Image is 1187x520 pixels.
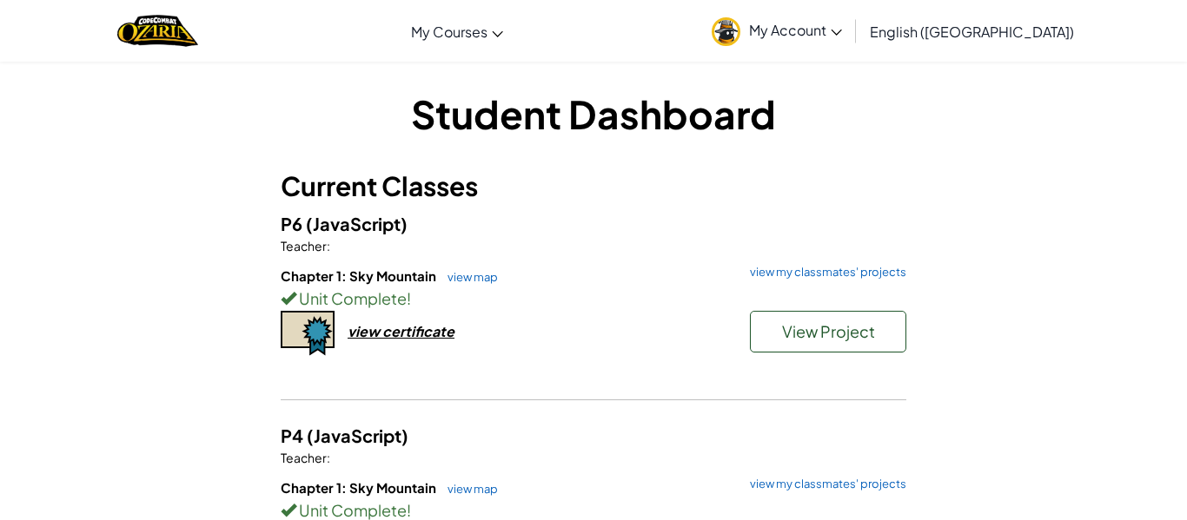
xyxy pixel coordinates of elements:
[741,267,906,278] a: view my classmates' projects
[306,213,408,234] span: (JavaScript)
[870,23,1074,41] span: English ([GEOGRAPHIC_DATA])
[281,479,439,496] span: Chapter 1: Sky Mountain
[439,270,498,284] a: view map
[407,500,411,520] span: !
[281,213,306,234] span: P6
[281,311,335,356] img: certificate-icon.png
[782,321,875,341] span: View Project
[281,238,327,253] span: Teacher
[296,500,407,520] span: Unit Complete
[281,87,906,141] h1: Student Dashboard
[750,311,906,352] button: View Project
[741,478,906,490] a: view my classmates' projects
[281,322,454,340] a: view certificate
[712,17,740,46] img: avatar
[281,450,327,465] span: Teacher
[861,8,1083,55] a: English ([GEOGRAPHIC_DATA])
[296,288,407,308] span: Unit Complete
[327,450,330,465] span: :
[281,167,906,206] h3: Current Classes
[749,21,842,39] span: My Account
[407,288,411,308] span: !
[117,13,198,49] img: Home
[402,8,512,55] a: My Courses
[307,425,408,446] span: (JavaScript)
[281,267,439,284] span: Chapter 1: Sky Mountain
[281,425,307,446] span: P4
[117,13,198,49] a: Ozaria by CodeCombat logo
[703,3,851,58] a: My Account
[439,482,498,496] a: view map
[348,322,454,340] div: view certificate
[411,23,487,41] span: My Courses
[327,238,330,253] span: :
